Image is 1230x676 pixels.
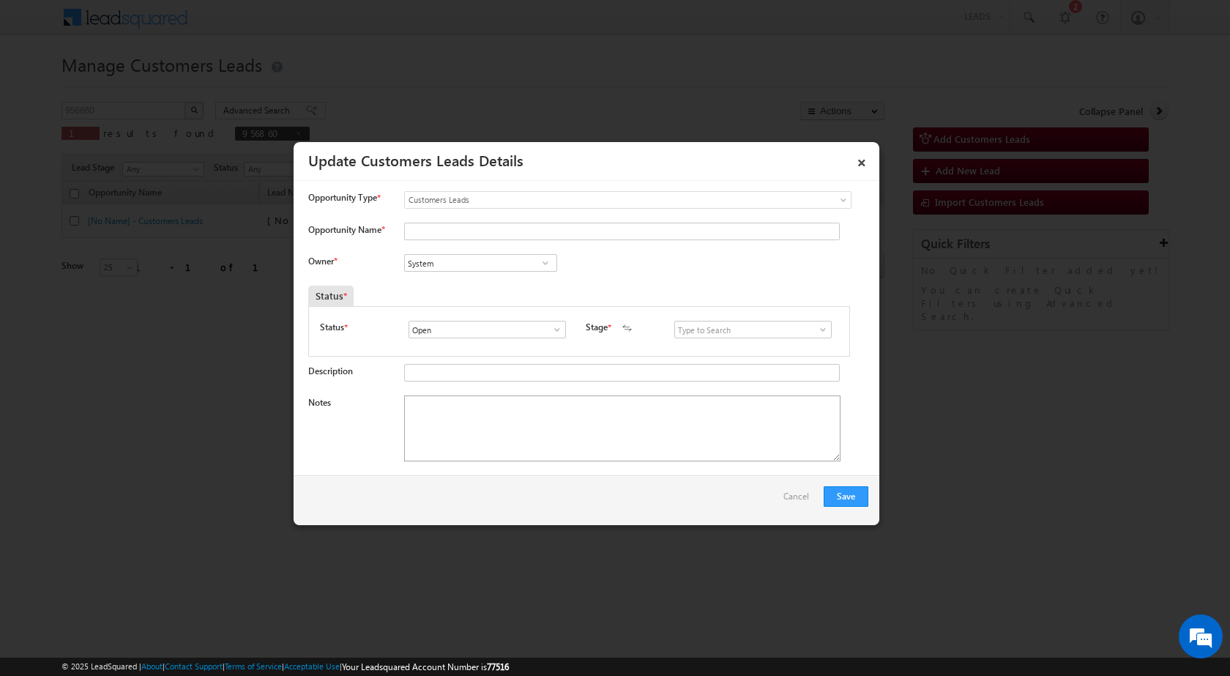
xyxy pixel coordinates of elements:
[487,661,509,672] span: 77516
[308,191,377,204] span: Opportunity Type
[199,451,266,471] em: Start Chat
[320,321,344,334] label: Status
[783,486,816,514] a: Cancel
[165,661,223,671] a: Contact Support
[308,149,523,170] a: Update Customers Leads Details
[141,661,163,671] a: About
[61,660,509,674] span: © 2025 LeadSquared | | | | |
[308,397,331,408] label: Notes
[308,256,337,267] label: Owner
[586,321,608,334] label: Stage
[405,193,791,207] span: Customers Leads
[308,224,384,235] label: Opportunity Name
[404,254,557,272] input: Type to Search
[404,191,851,209] a: Customers Leads
[810,322,828,337] a: Show All Items
[849,147,874,173] a: ×
[19,135,267,439] textarea: Type your message and hit 'Enter'
[342,661,509,672] span: Your Leadsquared Account Number is
[674,321,832,338] input: Type to Search
[824,486,868,507] button: Save
[240,7,275,42] div: Minimize live chat window
[225,661,282,671] a: Terms of Service
[284,661,340,671] a: Acceptable Use
[308,286,354,306] div: Status
[544,322,562,337] a: Show All Items
[25,77,61,96] img: d_60004797649_company_0_60004797649
[536,256,554,270] a: Show All Items
[308,365,353,376] label: Description
[409,321,566,338] input: Type to Search
[76,77,246,96] div: Chat with us now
